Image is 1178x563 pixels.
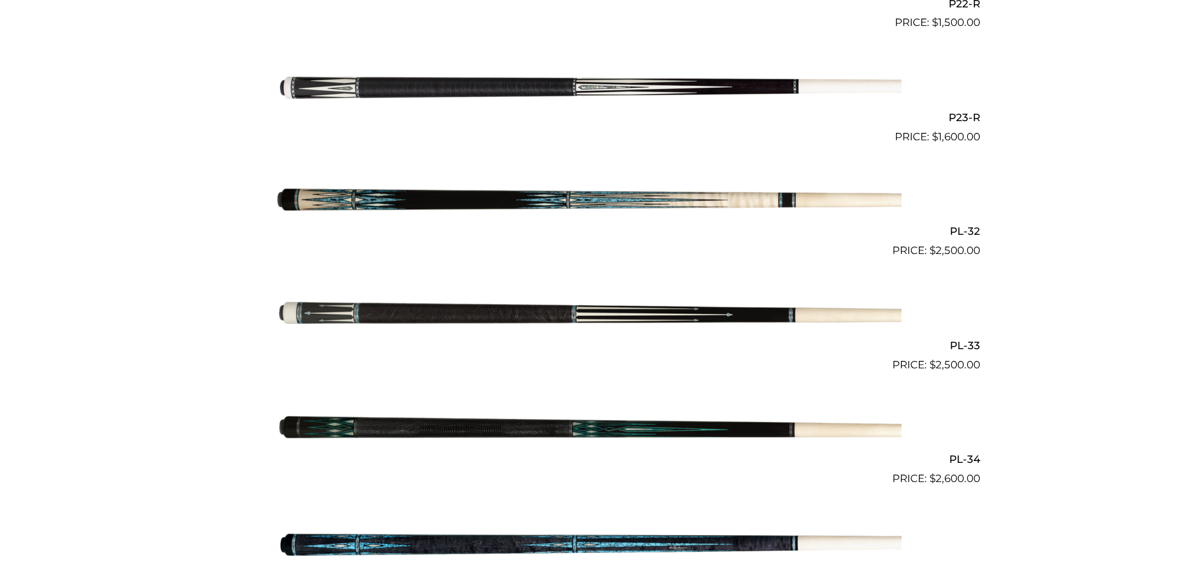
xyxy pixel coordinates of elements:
[277,264,902,368] img: PL-33
[198,378,980,487] a: PL-34 $2,600.00
[198,150,980,259] a: PL-32 $2,500.00
[929,244,936,256] span: $
[198,334,980,357] h2: PL-33
[198,264,980,373] a: PL-33 $2,500.00
[929,358,980,371] bdi: 2,500.00
[277,36,902,140] img: P23-R
[932,16,980,28] bdi: 1,500.00
[277,378,902,482] img: PL-34
[932,130,938,143] span: $
[929,472,980,485] bdi: 2,600.00
[198,106,980,129] h2: P23-R
[198,220,980,243] h2: PL-32
[277,150,902,254] img: PL-32
[932,130,980,143] bdi: 1,600.00
[198,36,980,145] a: P23-R $1,600.00
[929,244,980,256] bdi: 2,500.00
[932,16,938,28] span: $
[929,472,936,485] span: $
[929,358,936,371] span: $
[198,448,980,471] h2: PL-34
